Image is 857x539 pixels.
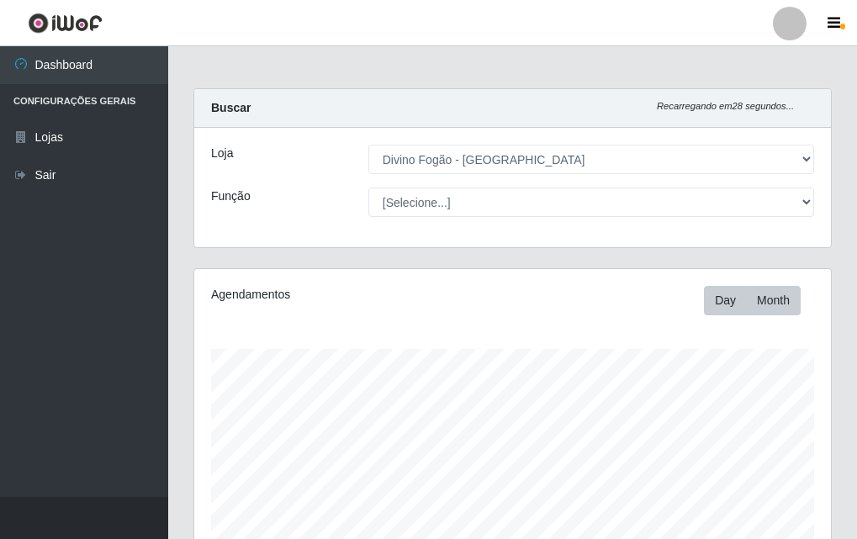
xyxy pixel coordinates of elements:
img: CoreUI Logo [28,13,103,34]
strong: Buscar [211,101,251,114]
div: First group [704,286,801,315]
div: Agendamentos [211,286,447,304]
i: Recarregando em 28 segundos... [657,101,794,111]
label: Loja [211,145,233,162]
div: Toolbar with button groups [704,286,814,315]
button: Day [704,286,747,315]
button: Month [746,286,801,315]
label: Função [211,188,251,205]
